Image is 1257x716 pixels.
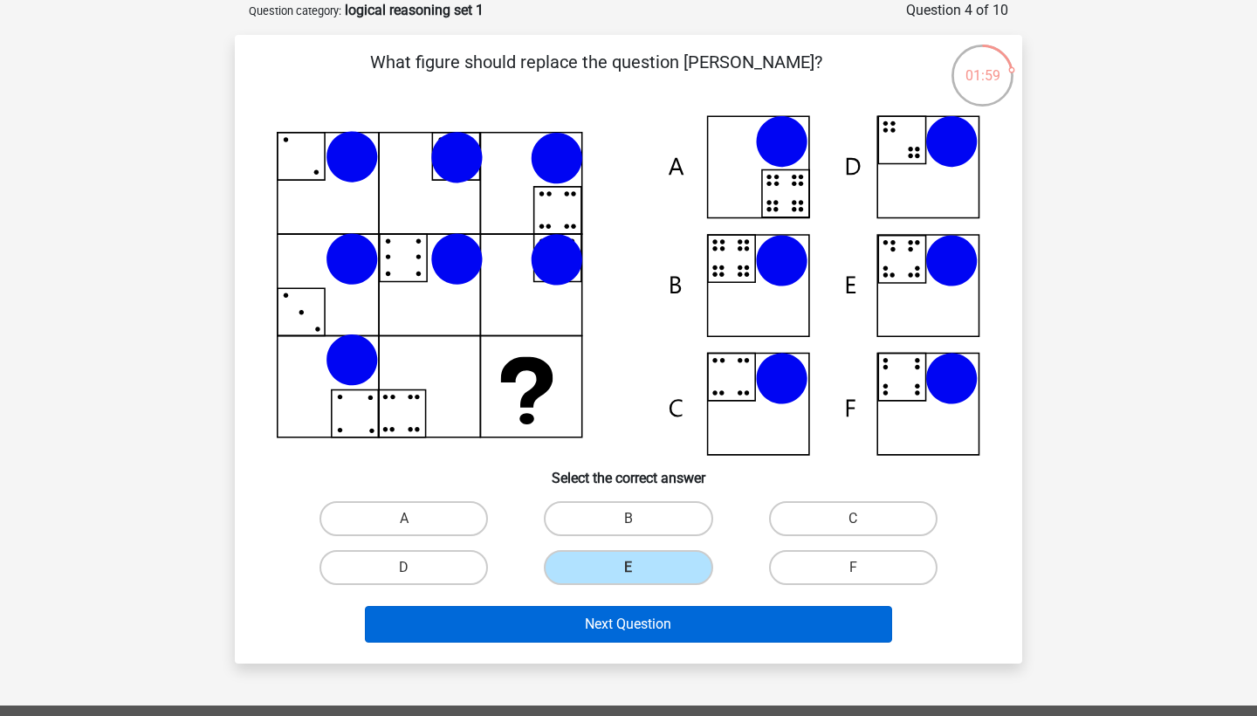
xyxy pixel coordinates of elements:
[950,43,1015,86] div: 01:59
[319,501,488,536] label: A
[365,606,893,643] button: Next Question
[263,456,994,486] h6: Select the correct answer
[249,4,341,17] small: Question category:
[769,501,938,536] label: C
[544,550,712,585] label: E
[345,2,484,18] strong: logical reasoning set 1
[769,550,938,585] label: F
[263,49,929,101] p: What figure should replace the question [PERSON_NAME]?
[544,501,712,536] label: B
[319,550,488,585] label: D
